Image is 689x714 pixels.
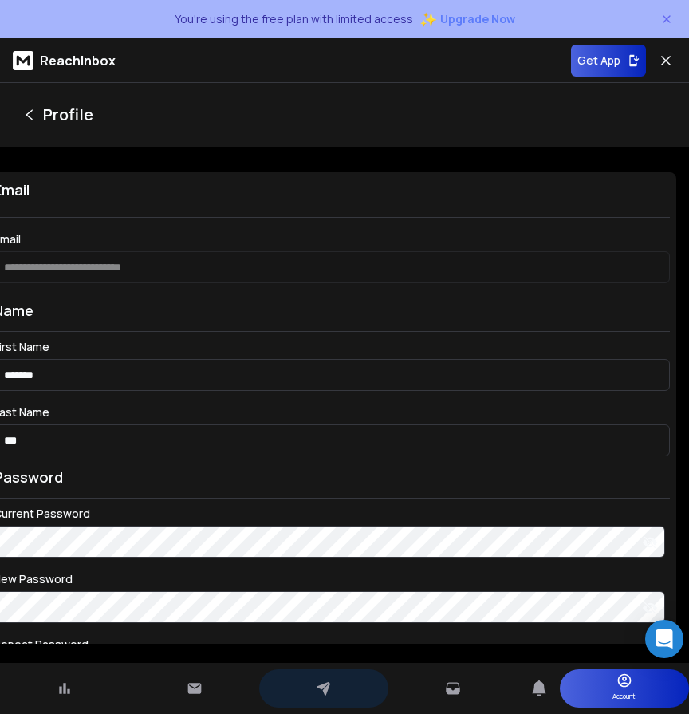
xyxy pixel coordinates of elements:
[40,51,116,70] p: ReachInbox
[10,99,106,131] button: Profile
[175,11,413,27] p: You're using the free plan with limited access
[440,11,515,27] span: Upgrade Now
[419,8,437,30] span: ✨
[419,3,515,35] button: ✨Upgrade Now
[645,620,683,658] div: Open Intercom Messenger
[571,45,646,77] button: Get App
[43,104,93,126] h1: Profile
